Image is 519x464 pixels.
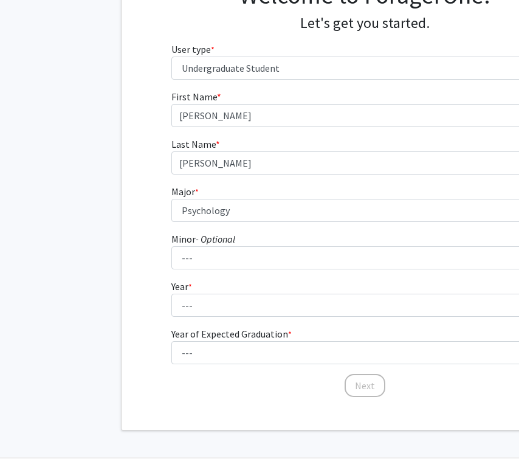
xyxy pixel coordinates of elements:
[171,91,217,103] span: First Name
[196,233,235,245] i: - Optional
[171,184,199,199] label: Major
[171,327,292,341] label: Year of Expected Graduation
[171,42,215,57] label: User type
[9,409,52,455] iframe: Chat
[171,232,235,246] label: Minor
[171,279,192,294] label: Year
[345,374,385,397] button: Next
[171,138,216,150] span: Last Name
